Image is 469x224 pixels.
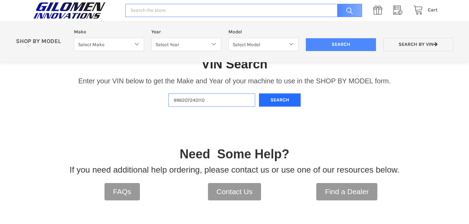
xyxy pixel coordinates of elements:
a: Contact Us [208,183,261,200]
p: If you need additional help ordering, please contact us or use one of our resources below. [70,164,400,176]
button: Search [259,93,301,107]
h1: VIN Search [201,56,267,72]
input: Search [306,38,376,51]
img: GILOMEN INNOVATIONS [31,2,108,19]
label: Year [151,28,221,35]
label: Make [74,28,144,35]
p: SHOP BY MODEL [12,38,70,45]
a: Cart [410,6,438,15]
p: Enter your VIN below to get the Make and Year of your machine to use in the SHOP BY MODEL form. [78,76,391,86]
input: Search [334,4,362,17]
span: Cart [428,7,438,13]
a: Find a Dealer [316,183,377,200]
input: Enter VIN of your machine [168,93,255,107]
a: GILOMEN INNOVATIONS [31,2,118,19]
a: FAQs [104,183,140,200]
p: Need Some Help? [179,145,289,164]
a: Search by VIN [383,38,453,51]
input: Search the store [125,4,362,17]
label: Model [228,28,299,35]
